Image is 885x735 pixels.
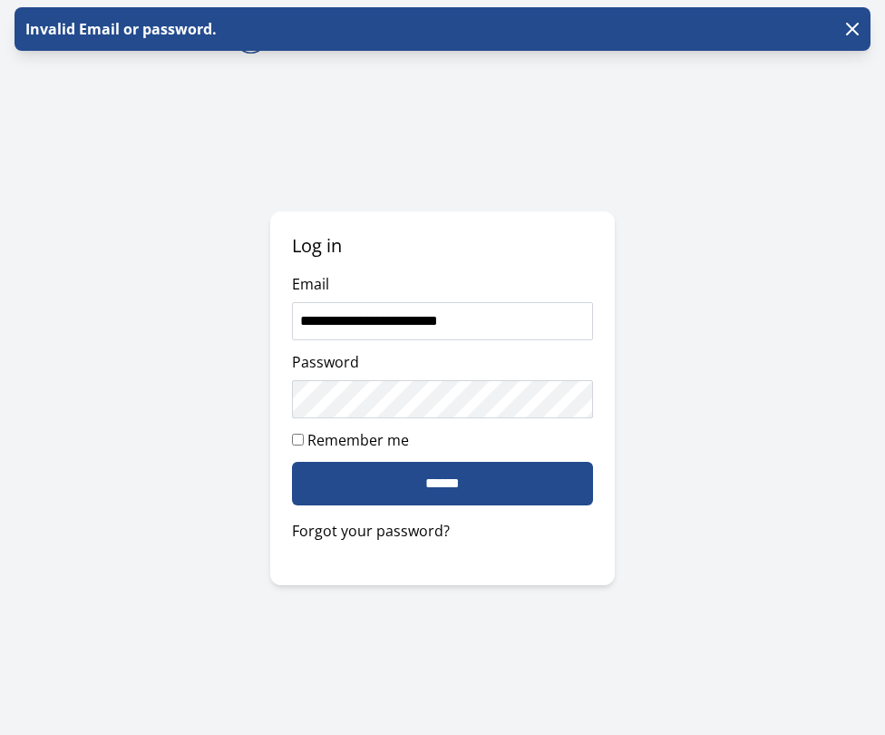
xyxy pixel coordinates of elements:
[292,520,593,542] a: Forgot your password?
[292,352,359,372] label: Password
[292,274,329,294] label: Email
[307,430,409,450] label: Remember me
[22,18,217,40] p: Invalid Email or password.
[292,233,593,259] h2: Log in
